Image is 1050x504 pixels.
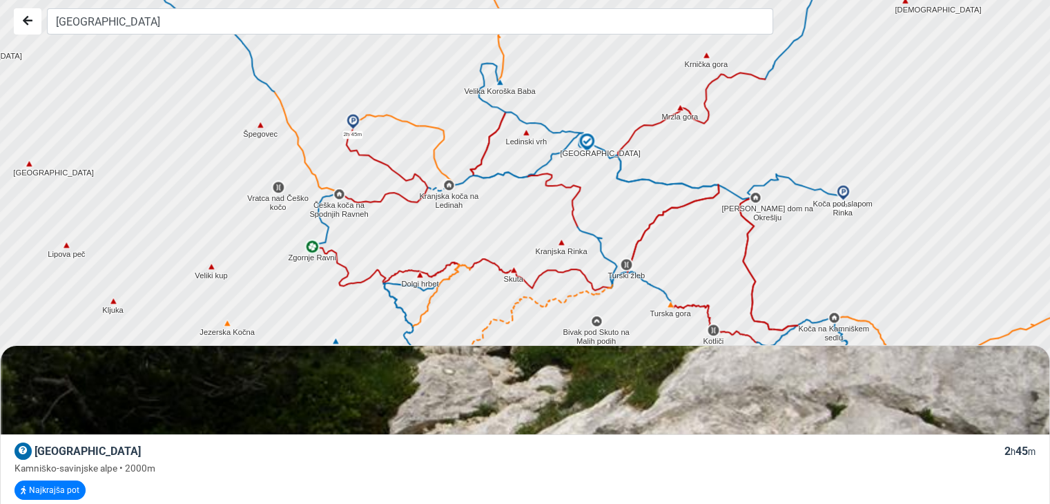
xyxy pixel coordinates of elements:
small: m [1028,447,1036,457]
div: Kamniško-savinjske alpe • 2000m [14,461,1036,475]
button: Nazaj [14,8,41,35]
span: [GEOGRAPHIC_DATA] [35,445,141,458]
span: 2 45 [1004,445,1036,458]
input: Iskanje... [47,8,773,35]
small: h [1011,447,1015,457]
button: Najkrajša pot [14,481,86,500]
